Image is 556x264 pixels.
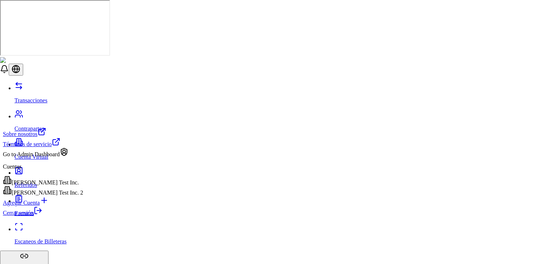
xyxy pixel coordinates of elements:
[3,196,83,206] a: Agregar Cuenta
[3,148,83,158] div: Go to Admin Dashboard
[3,210,42,216] a: Cerrar sesión
[3,137,83,148] a: Términos de servicio
[3,127,83,137] a: Sobre nosotros
[3,176,83,186] div: [PERSON_NAME] Test Inc.
[3,163,83,170] p: Cuentas
[3,186,83,196] div: [PERSON_NAME] Test Inc. 2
